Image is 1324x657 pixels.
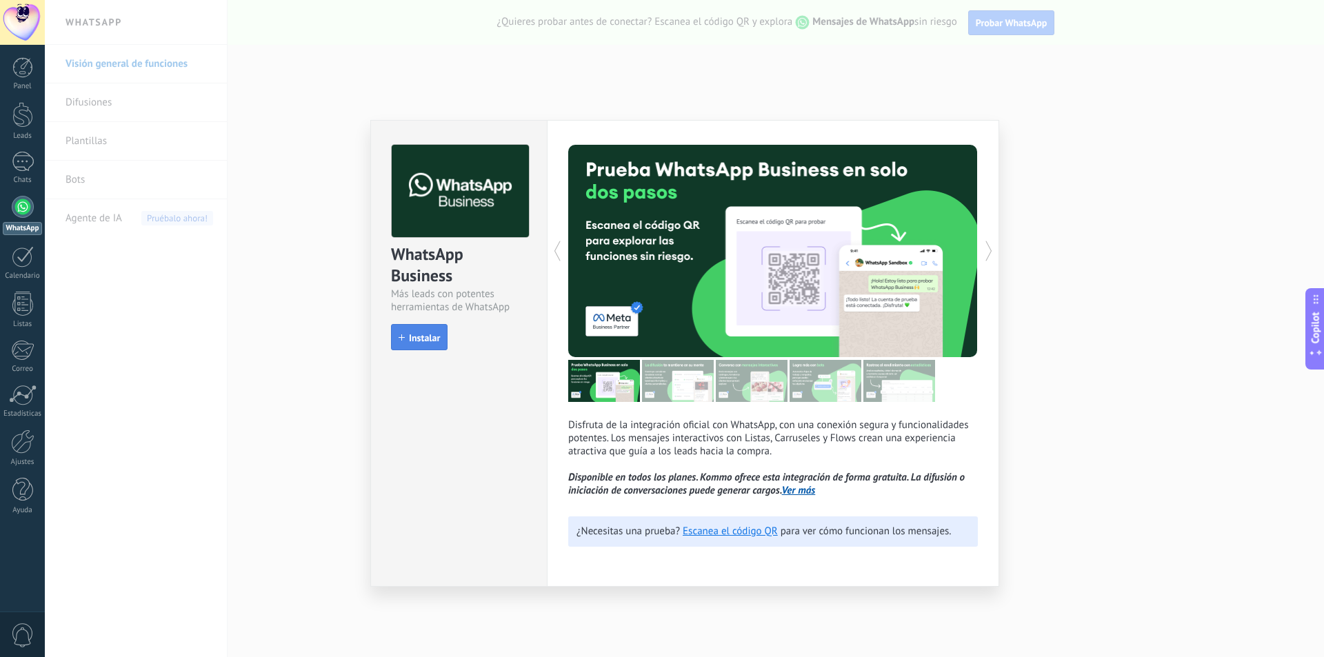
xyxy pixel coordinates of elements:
div: WhatsApp Business [391,243,527,287]
div: WhatsApp [3,222,42,235]
div: Calendario [3,272,43,281]
div: Ayuda [3,506,43,515]
div: Más leads con potentes herramientas de WhatsApp [391,287,527,314]
button: Instalar [391,324,448,350]
img: tour_image_62c9952fc9cf984da8d1d2aa2c453724.png [790,360,861,402]
p: Disfruta de la integración oficial con WhatsApp, con una conexión segura y funcionalidades potent... [568,418,978,497]
div: Estadísticas [3,410,43,418]
div: Listas [3,320,43,329]
span: Copilot [1309,312,1323,343]
div: Correo [3,365,43,374]
a: Ver más [782,484,816,497]
div: Chats [3,176,43,185]
img: tour_image_cc27419dad425b0ae96c2716632553fa.png [642,360,714,402]
span: ¿Necesitas una prueba? [576,525,680,538]
div: Ajustes [3,458,43,467]
div: Panel [3,82,43,91]
span: para ver cómo funcionan los mensajes. [781,525,952,538]
div: Leads [3,132,43,141]
img: tour_image_cc377002d0016b7ebaeb4dbe65cb2175.png [863,360,935,402]
img: tour_image_7a4924cebc22ed9e3259523e50fe4fd6.png [568,360,640,402]
span: Instalar [409,333,440,343]
img: logo_main.png [392,145,529,238]
i: Disponible en todos los planes. Kommo ofrece esta integración de forma gratuita. La difusión o in... [568,471,965,497]
a: Escanea el código QR [683,525,778,538]
img: tour_image_1009fe39f4f058b759f0df5a2b7f6f06.png [716,360,788,402]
